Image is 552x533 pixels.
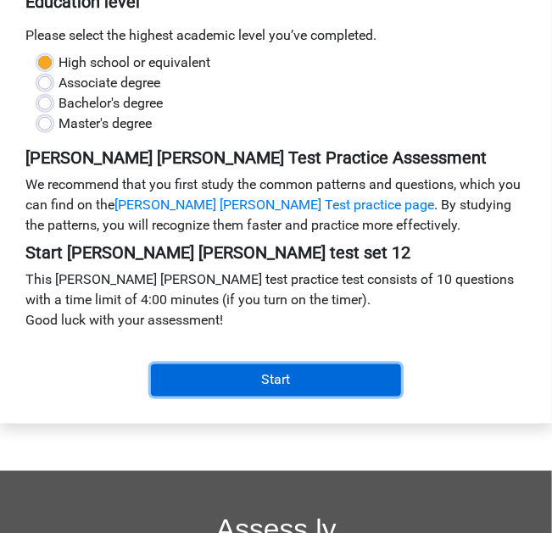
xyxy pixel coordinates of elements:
input: Start [151,364,402,397]
div: We recommend that you first study the common patterns and questions, which you can find on the . ... [13,175,539,242]
label: Bachelor's degree [59,93,163,114]
label: High school or equivalent [59,53,210,73]
div: This [PERSON_NAME] [PERSON_NAME] test practice test consists of 10 questions with a time limit of... [13,269,539,337]
a: [PERSON_NAME] [PERSON_NAME] Test practice page [114,197,434,213]
h5: Start [PERSON_NAME] [PERSON_NAME] test set 12 [25,242,527,263]
div: Please select the highest academic level you’ve completed. [13,25,539,53]
label: Associate degree [59,73,160,93]
label: Master's degree [59,114,152,134]
h5: [PERSON_NAME] [PERSON_NAME] Test Practice Assessment [25,147,527,168]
